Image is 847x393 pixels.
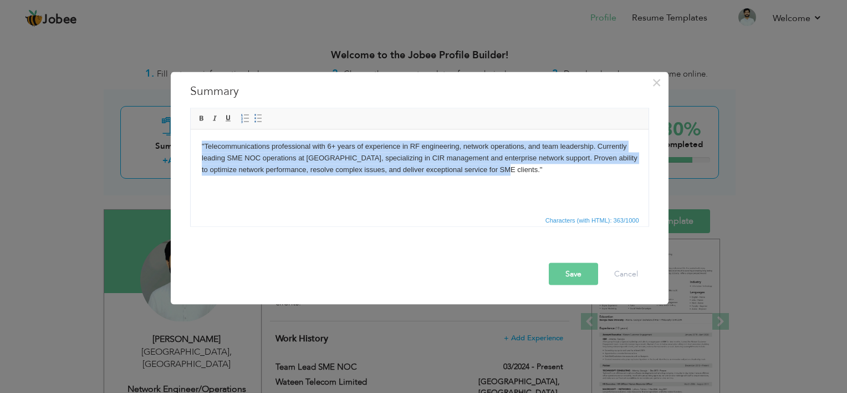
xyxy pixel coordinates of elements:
iframe: Rich Text Editor, summaryEditor [191,130,649,213]
span: Characters (with HTML): 363/1000 [543,215,641,225]
a: Insert/Remove Bulleted List [252,113,264,125]
button: Save [549,263,598,285]
a: Insert/Remove Numbered List [239,113,251,125]
a: Underline [222,113,234,125]
a: Italic [209,113,221,125]
button: Cancel [603,263,649,285]
span: × [652,73,661,93]
a: Bold [196,113,208,125]
div: Statistics [543,215,642,225]
button: Close [648,74,666,92]
h3: Summary [190,83,649,100]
